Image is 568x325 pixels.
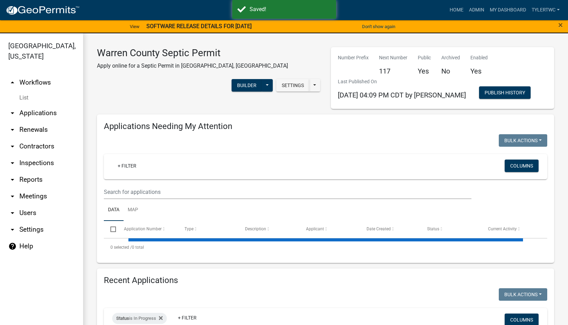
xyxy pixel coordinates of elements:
[338,54,369,61] p: Number Prefix
[418,67,431,75] h5: Yes
[306,226,324,231] span: Applicant
[8,209,17,217] i: arrow_drop_down
[8,192,17,200] i: arrow_drop_down
[379,54,407,61] p: Next Number
[8,242,17,250] i: help
[441,67,460,75] h5: No
[245,226,266,231] span: Description
[184,226,193,231] span: Type
[466,3,487,17] a: Admin
[499,288,547,301] button: Bulk Actions
[104,239,547,256] div: 0 total
[379,67,407,75] h5: 117
[359,21,398,32] button: Don't show again
[470,54,488,61] p: Enabled
[499,134,547,147] button: Bulk Actions
[250,5,331,14] div: Saved!
[238,221,299,238] datatable-header-cell: Description
[104,221,117,238] datatable-header-cell: Select
[232,79,262,92] button: Builder
[481,221,542,238] datatable-header-cell: Current Activity
[470,67,488,75] h5: Yes
[8,126,17,134] i: arrow_drop_down
[338,78,466,85] p: Last Published On
[360,221,421,238] datatable-header-cell: Date Created
[299,221,360,238] datatable-header-cell: Applicant
[8,109,17,117] i: arrow_drop_down
[8,225,17,234] i: arrow_drop_down
[116,316,129,321] span: Status
[276,79,309,92] button: Settings
[487,3,529,17] a: My Dashboard
[124,226,162,231] span: Application Number
[488,226,517,231] span: Current Activity
[104,185,471,199] input: Search for applications
[505,160,539,172] button: Columns
[447,3,466,17] a: Home
[441,54,460,61] p: Archived
[97,62,288,70] p: Apply online for a Septic Permit in [GEOGRAPHIC_DATA], [GEOGRAPHIC_DATA]
[124,199,142,221] a: Map
[127,21,142,32] a: View
[529,3,562,17] a: TylerTWC
[427,226,439,231] span: Status
[367,226,391,231] span: Date Created
[8,78,17,87] i: arrow_drop_up
[558,21,563,29] button: Close
[479,86,531,99] button: Publish History
[479,90,531,96] wm-modal-confirm: Workflow Publish History
[104,199,124,221] a: Data
[112,160,142,172] a: + Filter
[146,23,252,29] strong: SOFTWARE RELEASE DETAILS FOR [DATE]
[104,121,547,131] h4: Applications Needing My Attention
[110,245,132,250] span: 0 selected /
[8,142,17,151] i: arrow_drop_down
[338,91,466,99] span: [DATE] 04:09 PM CDT by [PERSON_NAME]
[421,221,481,238] datatable-header-cell: Status
[178,221,238,238] datatable-header-cell: Type
[172,311,202,324] a: + Filter
[8,176,17,184] i: arrow_drop_down
[558,20,563,30] span: ×
[117,221,178,238] datatable-header-cell: Application Number
[112,313,167,324] div: is In Progress
[97,47,288,59] h3: Warren County Septic Permit
[8,159,17,167] i: arrow_drop_down
[418,54,431,61] p: Public
[104,275,547,285] h4: Recent Applications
